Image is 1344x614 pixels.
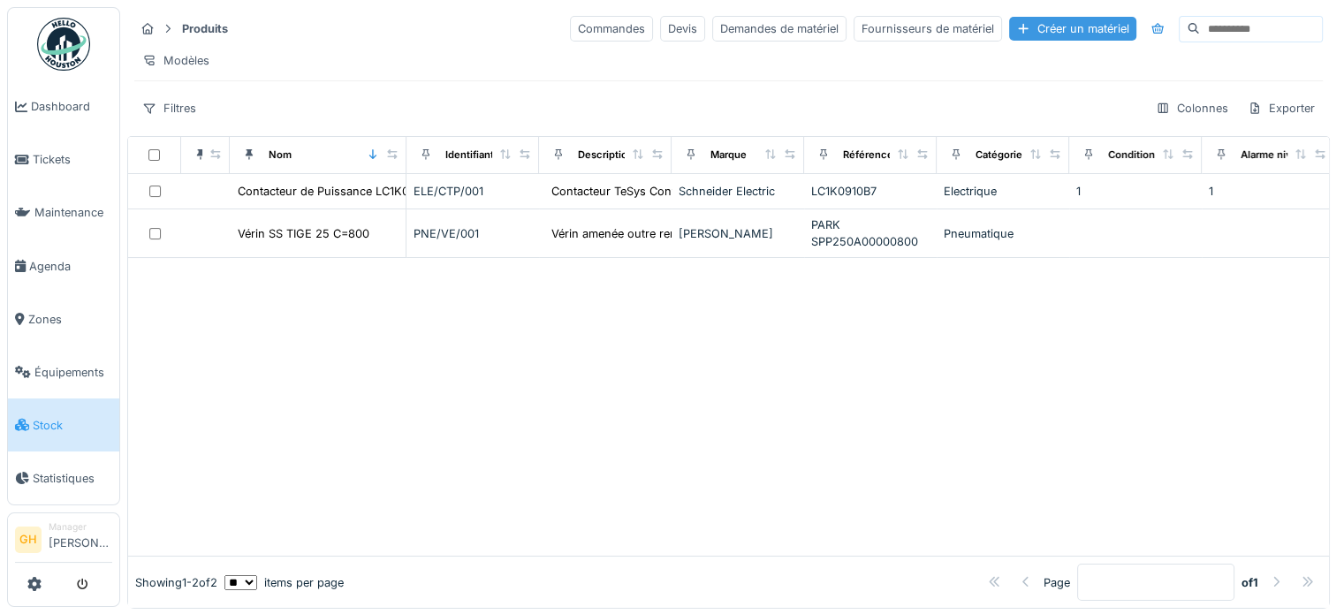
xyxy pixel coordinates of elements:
div: Référence constructeur [843,148,959,163]
strong: of 1 [1241,574,1258,591]
span: Statistiques [33,470,112,487]
span: Maintenance [34,204,112,221]
a: Agenda [8,239,119,292]
div: Marque [710,148,747,163]
div: Conditionnement [1108,148,1192,163]
div: [PERSON_NAME] [679,225,797,242]
div: Demandes de matériel [712,16,847,42]
div: Colonnes [1148,95,1236,121]
div: Vérin SS TIGE 25 C=800 [238,225,369,242]
div: PARK SPP250A00000800 [811,216,930,250]
div: Catégorie [976,148,1022,163]
div: Pneumatique [944,225,1062,242]
div: 1 [1209,183,1327,200]
div: Description [578,148,634,163]
span: Agenda [29,258,112,275]
div: Commandes [570,16,653,42]
div: Modèles [134,48,217,73]
div: Devis [660,16,705,42]
span: Dashboard [31,98,112,115]
div: Nom [269,148,292,163]
a: GH Manager[PERSON_NAME] [15,520,112,563]
div: LC1K0910B7 [811,183,930,200]
a: Tickets [8,133,119,186]
div: 1 [1076,183,1195,200]
div: Schneider Electric [679,183,797,200]
div: Filtres [134,95,204,121]
span: Tickets [33,151,112,168]
span: Zones [28,311,112,328]
div: Vérin amenée outre remplisseuse ligne BIB [551,225,779,242]
div: Identifiant interne [445,148,531,163]
div: Electrique [944,183,1062,200]
li: GH [15,527,42,553]
span: Stock [33,417,112,434]
div: Alarme niveau bas [1241,148,1329,163]
div: Exporter [1240,95,1323,121]
a: Stock [8,398,119,451]
a: Maintenance [8,186,119,239]
div: Contacteur de Puissance LC1K0910B7 [238,183,441,200]
li: [PERSON_NAME] [49,520,112,558]
a: Zones [8,292,119,345]
div: Créer un matériel [1009,17,1136,41]
div: Manager [49,520,112,534]
div: items per page [224,574,344,591]
strong: Produits [175,20,235,37]
img: Badge_color-CXgf-gQk.svg [37,18,90,71]
div: PNE/VE/001 [414,225,532,242]
span: Équipements [34,364,112,381]
div: ELE/CTP/001 [414,183,532,200]
div: Fournisseurs de matériel [854,16,1002,42]
div: Page [1044,574,1070,591]
div: Showing 1 - 2 of 2 [135,574,217,591]
a: Statistiques [8,451,119,504]
a: Équipements [8,345,119,398]
div: Contacteur TeSys Control 036362 24V 50/60Hz 4kW... [551,183,850,200]
a: Dashboard [8,80,119,133]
